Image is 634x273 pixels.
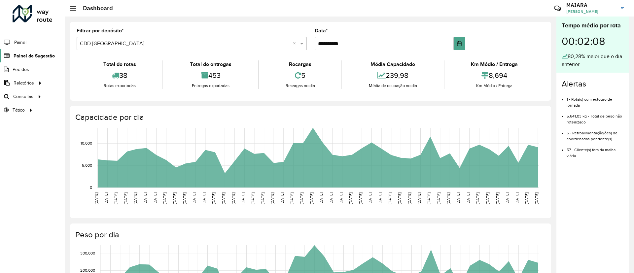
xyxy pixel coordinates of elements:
[261,83,340,89] div: Recargas no dia
[319,192,323,204] text: [DATE]
[290,192,294,204] text: [DATE]
[143,192,147,204] text: [DATE]
[329,192,333,204] text: [DATE]
[456,192,460,204] text: [DATE]
[241,192,245,204] text: [DATE]
[567,108,624,125] li: 5.641,03 kg - Total de peso não roteirizado
[299,192,304,204] text: [DATE]
[567,91,624,108] li: 1 - Rota(s) com estouro de jornada
[114,192,118,204] text: [DATE]
[562,30,624,52] div: 00:02:08
[76,5,113,12] h2: Dashboard
[270,192,274,204] text: [DATE]
[221,192,226,204] text: [DATE]
[75,230,545,240] h4: Peso por dia
[153,192,157,204] text: [DATE]
[81,141,92,145] text: 10,000
[397,192,402,204] text: [DATE]
[344,60,442,68] div: Média Capacidade
[78,83,161,89] div: Rotas exportadas
[165,83,256,89] div: Entregas exportadas
[172,192,177,204] text: [DATE]
[165,68,256,83] div: 453
[133,192,137,204] text: [DATE]
[446,68,543,83] div: 8,694
[344,68,442,83] div: 239,98
[505,192,509,204] text: [DATE]
[165,60,256,68] div: Total de entregas
[261,192,265,204] text: [DATE]
[80,268,95,272] text: 200,000
[14,52,55,59] span: Painel de Sugestão
[566,2,616,8] h3: MAIARA
[567,142,624,159] li: 57 - Cliente(s) fora da malha viária
[77,27,124,35] label: Filtrar por depósito
[550,1,565,16] a: Contato Rápido
[78,68,161,83] div: 38
[388,192,392,204] text: [DATE]
[123,192,128,204] text: [DATE]
[358,192,363,204] text: [DATE]
[309,192,314,204] text: [DATE]
[13,93,33,100] span: Consultas
[211,192,216,204] text: [DATE]
[162,192,167,204] text: [DATE]
[446,192,450,204] text: [DATE]
[407,192,411,204] text: [DATE]
[566,9,616,15] span: [PERSON_NAME]
[182,192,187,204] text: [DATE]
[417,192,421,204] text: [DATE]
[348,192,353,204] text: [DATE]
[280,192,284,204] text: [DATE]
[75,113,545,122] h4: Capacidade por dia
[437,192,441,204] text: [DATE]
[293,40,299,48] span: Clear all
[562,21,624,30] div: Tempo médio por rota
[13,107,25,114] span: Tático
[339,192,343,204] text: [DATE]
[485,192,490,204] text: [DATE]
[94,192,98,204] text: [DATE]
[13,66,29,73] span: Pedidos
[466,192,470,204] text: [DATE]
[251,192,255,204] text: [DATE]
[82,163,92,167] text: 5,000
[368,192,372,204] text: [DATE]
[90,185,92,189] text: 0
[446,60,543,68] div: Km Médio / Entrega
[261,68,340,83] div: 5
[261,60,340,68] div: Recargas
[344,83,442,89] div: Média de ocupação no dia
[524,192,529,204] text: [DATE]
[567,125,624,142] li: 5 - Retroalimentação(ões) de coordenadas pendente(s)
[80,251,95,255] text: 300,000
[315,27,328,35] label: Data
[454,37,465,50] button: Choose Date
[192,192,196,204] text: [DATE]
[515,192,519,204] text: [DATE]
[78,60,161,68] div: Total de rotas
[475,192,480,204] text: [DATE]
[427,192,431,204] text: [DATE]
[14,80,34,86] span: Relatórios
[534,192,539,204] text: [DATE]
[14,39,26,46] span: Painel
[446,83,543,89] div: Km Médio / Entrega
[495,192,500,204] text: [DATE]
[104,192,108,204] text: [DATE]
[562,52,624,68] div: 80,28% maior que o dia anterior
[231,192,235,204] text: [DATE]
[378,192,382,204] text: [DATE]
[202,192,206,204] text: [DATE]
[562,79,624,89] h4: Alertas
